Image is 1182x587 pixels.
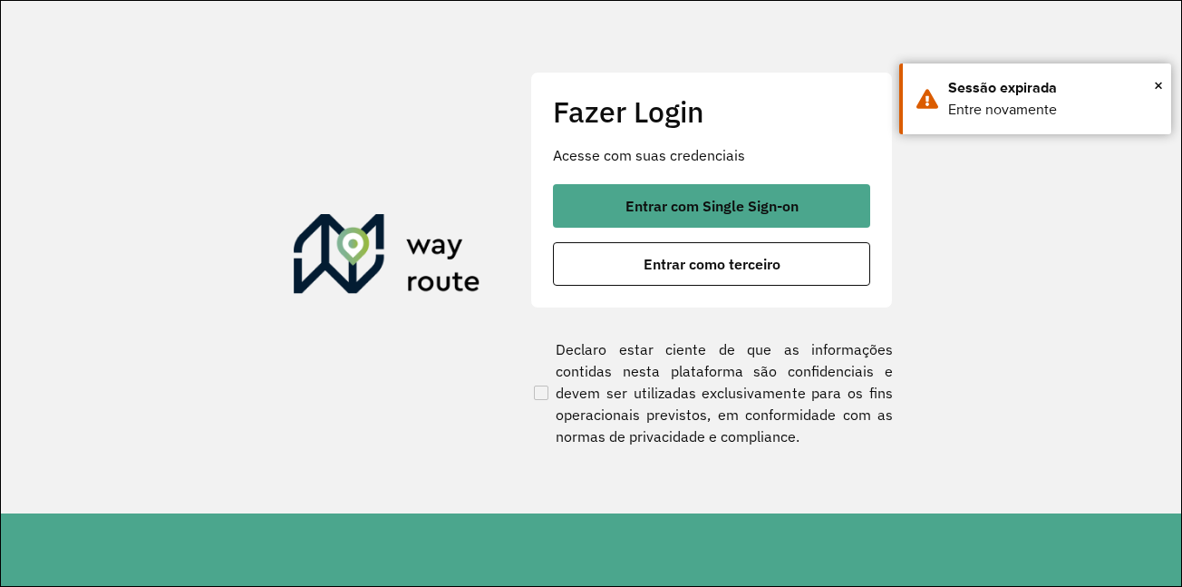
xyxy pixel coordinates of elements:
[1154,72,1163,99] button: Close
[948,99,1158,121] div: Entre novamente
[294,214,480,301] img: Roteirizador AmbevTech
[625,199,799,213] span: Entrar com Single Sign-on
[553,94,870,129] h2: Fazer Login
[553,242,870,286] button: button
[948,77,1158,99] div: Sessão expirada
[530,338,893,447] label: Declaro estar ciente de que as informações contidas nesta plataforma são confidenciais e devem se...
[1154,72,1163,99] span: ×
[553,184,870,228] button: button
[553,144,870,166] p: Acesse com suas credenciais
[644,257,780,271] span: Entrar como terceiro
